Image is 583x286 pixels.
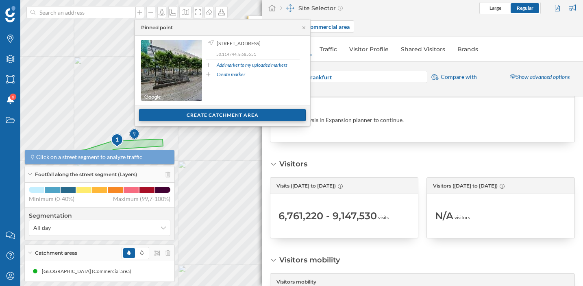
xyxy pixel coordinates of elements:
[217,71,245,78] a: Create marker
[111,133,123,148] div: 1
[505,70,574,84] div: Show advanced options
[111,135,124,144] div: 1
[433,182,498,190] span: Visitors ([DATE] to [DATE])
[276,182,336,190] span: Visits ([DATE] to [DATE])
[455,214,470,221] span: visitors
[216,51,300,57] p: 50.114744, 8.685551
[35,171,137,178] span: Footfall along the street segment (Layers)
[29,195,74,203] span: Minimum (0-40%)
[278,116,404,124] div: Save an analysis in Expansion planner to continue.
[441,73,477,81] span: Compare with
[5,6,15,22] img: Geoblink Logo
[307,23,350,30] strong: Commercial area
[280,4,343,12] div: Site Selector
[397,43,449,56] a: Shared Visitors
[276,278,316,286] span: Visitors mobility
[517,5,533,11] span: Regular
[278,210,377,223] span: 6,761,220 - 9,147,530
[36,153,142,161] span: Click on a street segment to analyze traffic
[141,24,173,31] div: Pinned point
[296,74,332,81] strong: Zeil Frankfurt
[111,133,124,149] img: pois-map-marker.svg
[345,43,393,56] a: Visitor Profile
[315,43,341,56] a: Traffic
[453,43,482,56] a: Brands
[489,5,501,11] span: Large
[12,93,14,101] span: 6
[378,214,389,221] span: visits
[217,61,287,69] a: Add marker to my uploaded markers
[279,159,307,169] div: Visitors
[42,267,135,275] div: [GEOGRAPHIC_DATA] (Commercial area)
[33,224,51,232] span: All day
[141,40,202,101] img: streetview
[217,40,261,47] span: [STREET_ADDRESS]
[35,249,77,257] span: Catchment areas
[17,6,46,13] span: Support
[129,127,139,143] img: Marker
[29,212,170,220] h4: Segmentation
[286,4,294,12] img: dashboards-manager.svg
[113,195,170,203] span: Maximum (99,7-100%)
[435,210,453,223] span: N/A
[279,255,340,265] div: Visitors mobility
[284,22,350,31] div: Analysis:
